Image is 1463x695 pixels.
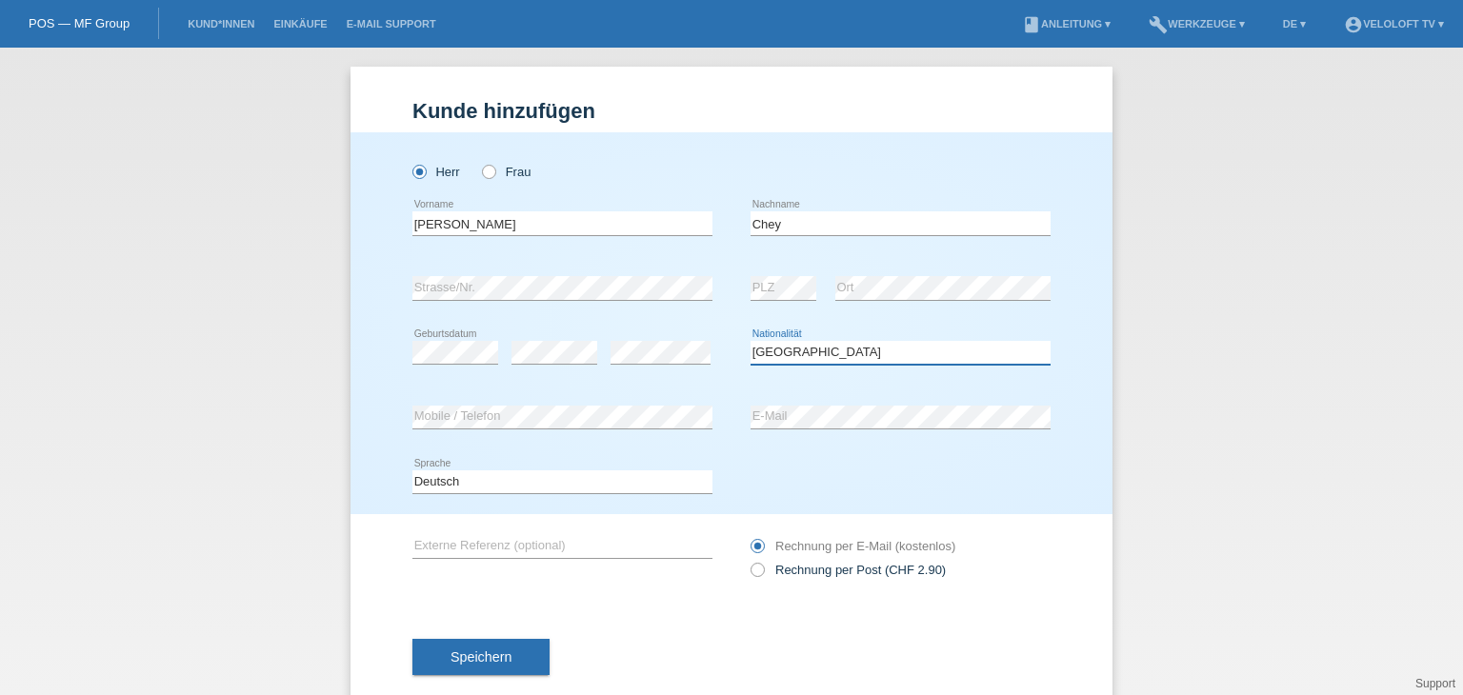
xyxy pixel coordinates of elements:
[1273,18,1315,30] a: DE ▾
[412,99,1051,123] h1: Kunde hinzufügen
[178,18,264,30] a: Kund*innen
[1139,18,1254,30] a: buildWerkzeuge ▾
[264,18,336,30] a: Einkäufe
[482,165,494,177] input: Frau
[482,165,531,179] label: Frau
[412,165,425,177] input: Herr
[29,16,130,30] a: POS — MF Group
[1012,18,1120,30] a: bookAnleitung ▾
[412,639,550,675] button: Speichern
[1022,15,1041,34] i: book
[751,539,955,553] label: Rechnung per E-Mail (kostenlos)
[751,563,763,586] input: Rechnung per Post (CHF 2.90)
[412,165,460,179] label: Herr
[1415,677,1455,690] a: Support
[1344,15,1363,34] i: account_circle
[751,563,946,577] label: Rechnung per Post (CHF 2.90)
[1334,18,1453,30] a: account_circleVeloLoft TV ▾
[751,539,763,563] input: Rechnung per E-Mail (kostenlos)
[1149,15,1168,34] i: build
[451,649,511,665] span: Speichern
[337,18,446,30] a: E-Mail Support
